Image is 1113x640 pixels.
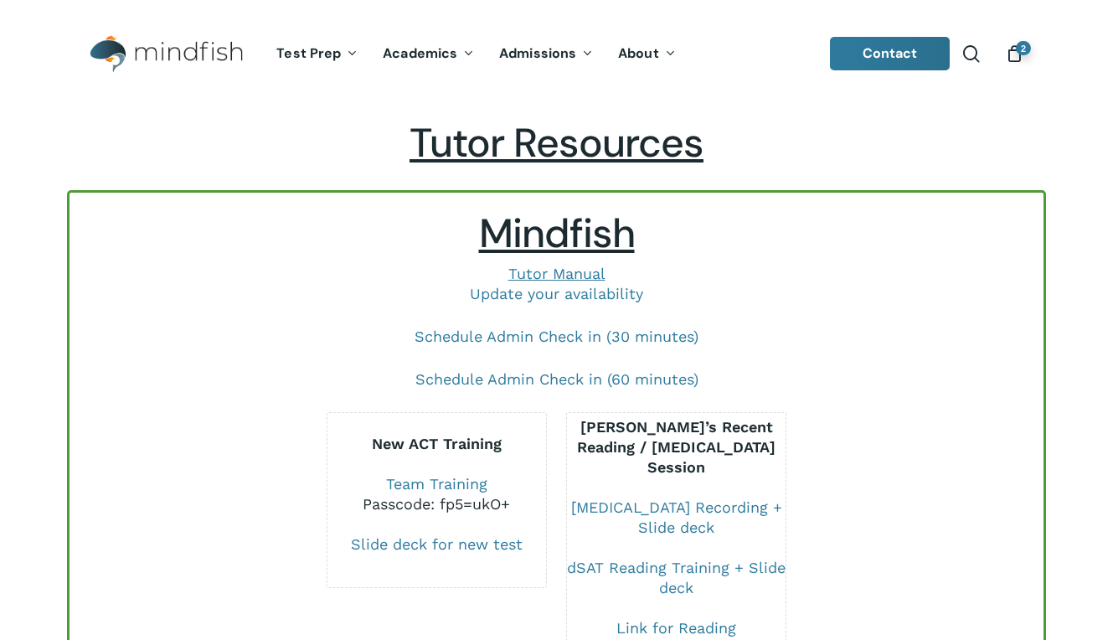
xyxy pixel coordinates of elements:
a: Update your availability [470,285,643,302]
b: New ACT Training [372,435,502,452]
a: Slide deck for new test [351,535,523,553]
span: 2 [1016,41,1031,55]
span: Test Prep [276,44,341,62]
a: Test Prep [264,47,370,61]
a: Team Training [386,475,487,493]
a: Contact [830,37,951,70]
a: Academics [370,47,487,61]
a: Schedule Admin Check in (60 minutes) [415,370,698,388]
span: Mindfish [479,207,635,260]
a: About [605,47,688,61]
nav: Main Menu [264,23,688,85]
a: [MEDICAL_DATA] Recording + Slide deck [571,498,782,536]
iframe: Chatbot [734,516,1090,617]
span: Admissions [499,44,576,62]
a: Cart [1005,44,1023,63]
header: Main Menu [67,23,1046,85]
b: [PERSON_NAME]’s Recent Reading / [MEDICAL_DATA] Session [577,418,775,476]
div: Passcode: fp5=ukO+ [327,494,546,514]
a: Tutor Manual [508,265,605,282]
a: Schedule Admin Check in (30 minutes) [415,328,698,345]
span: Tutor Resources [410,116,703,169]
span: Academics [383,44,457,62]
a: dSAT Reading Training + Slide deck [567,559,786,596]
span: About [618,44,659,62]
span: Contact [863,44,918,62]
a: Admissions [487,47,605,61]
